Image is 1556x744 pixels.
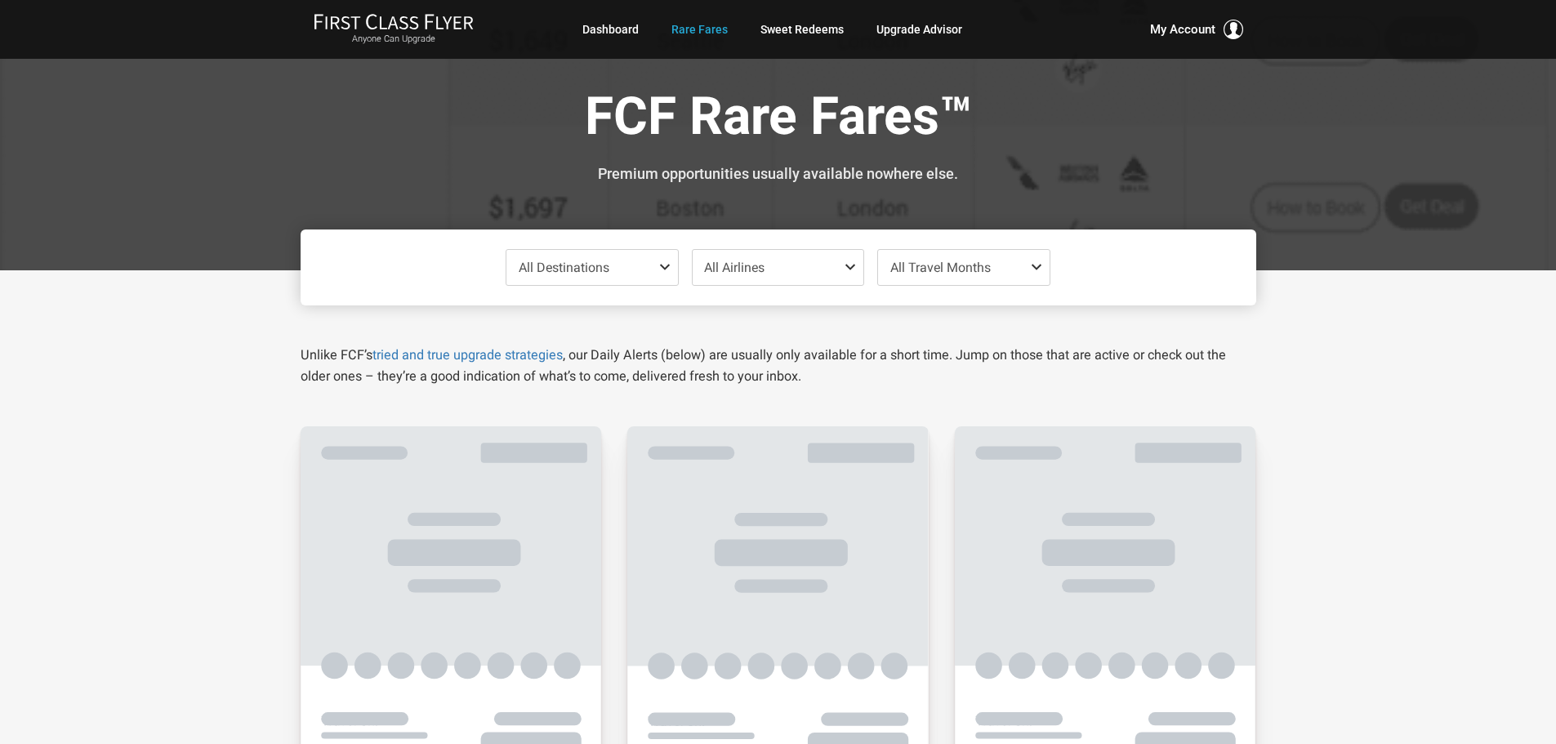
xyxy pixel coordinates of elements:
[582,15,639,44] a: Dashboard
[704,260,765,275] span: All Airlines
[1150,20,1243,39] button: My Account
[313,88,1244,151] h1: FCF Rare Fares™
[1150,20,1215,39] span: My Account
[314,33,474,45] small: Anyone Can Upgrade
[760,15,844,44] a: Sweet Redeems
[519,260,609,275] span: All Destinations
[314,13,474,46] a: First Class FlyerAnyone Can Upgrade
[671,15,728,44] a: Rare Fares
[301,345,1256,387] p: Unlike FCF’s , our Daily Alerts (below) are usually only available for a short time. Jump on thos...
[372,347,563,363] a: tried and true upgrade strategies
[876,15,962,44] a: Upgrade Advisor
[890,260,991,275] span: All Travel Months
[314,13,474,30] img: First Class Flyer
[313,166,1244,182] h3: Premium opportunities usually available nowhere else.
